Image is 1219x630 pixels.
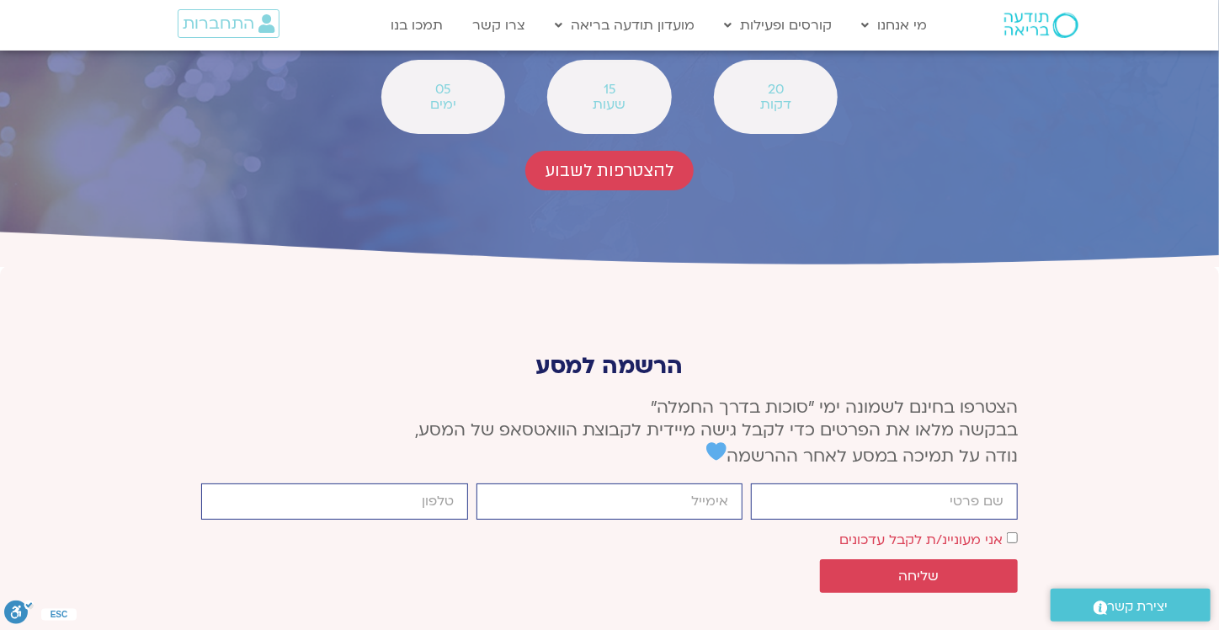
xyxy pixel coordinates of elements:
label: אני מעוניינ/ת לקבל עדכונים [839,531,1003,549]
p: הצטרפו בחינם לשמונה ימי ״סוכות בדרך החמלה״ [201,396,1018,467]
a: יצירת קשר [1051,589,1211,622]
input: מותר להשתמש רק במספרים ותווי טלפון (#, -, *, וכו'). [201,483,468,520]
a: להצטרפות לשבוע [525,151,694,190]
a: תמכו בנו [382,9,451,41]
span: להצטרפות לשבוע [546,161,673,180]
button: שליחה [820,559,1018,593]
a: מועדון תודעה בריאה [546,9,703,41]
p: הרשמה למסע [201,353,1018,379]
span: נודה על תמיכה במסע לאחר ההרשמה [706,445,1018,467]
a: התחברות [178,9,279,38]
a: קורסים ופעילות [716,9,840,41]
span: 20 [736,82,816,97]
a: צרו קשר [464,9,534,41]
input: שם פרטי [751,483,1018,520]
img: 💙 [706,441,727,462]
a: מי אנחנו [853,9,935,41]
span: שליחה [899,569,940,584]
form: טופס חדש [201,483,1018,601]
span: שעות [569,97,649,112]
input: אימייל [476,483,743,520]
span: 05 [403,82,483,97]
span: דקות [736,97,816,112]
span: ימים [403,97,483,112]
span: 15 [569,82,649,97]
span: בבקשה מלאו את הפרטים כדי לקבל גישה מיידית לקבוצת הוואטסאפ של המסע, [415,419,1018,441]
img: תודעה בריאה [1004,13,1078,38]
span: התחברות [183,14,254,33]
span: יצירת קשר [1108,595,1168,618]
